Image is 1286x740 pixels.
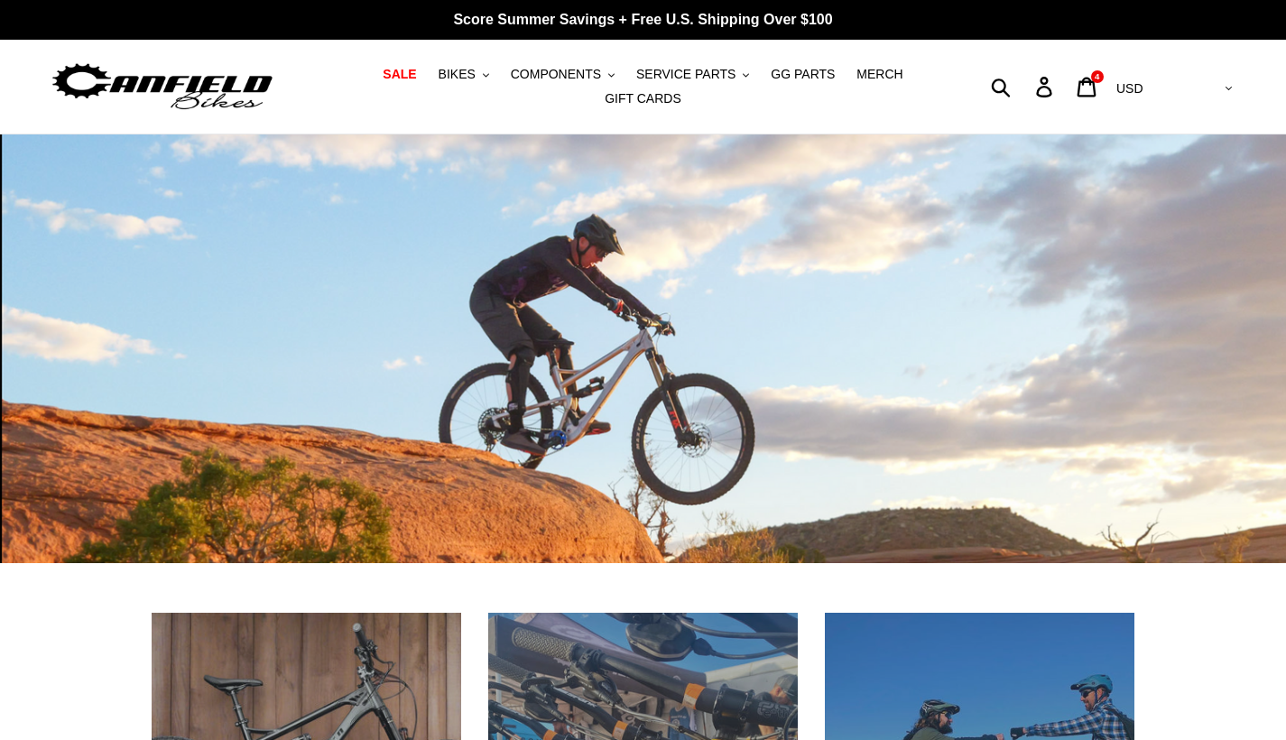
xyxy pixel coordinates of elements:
span: GG PARTS [771,67,835,82]
a: GIFT CARDS [596,87,690,111]
a: MERCH [847,62,911,87]
img: Canfield Bikes [50,59,275,116]
a: GG PARTS [762,62,844,87]
input: Search [1001,67,1047,106]
button: COMPONENTS [502,62,624,87]
span: 4 [1095,72,1099,81]
span: BIKES [439,67,476,82]
a: 4 [1067,68,1109,106]
a: SALE [374,62,425,87]
span: COMPONENTS [511,67,601,82]
button: BIKES [430,62,498,87]
button: SERVICE PARTS [627,62,758,87]
span: SERVICE PARTS [636,67,736,82]
span: MERCH [856,67,902,82]
span: SALE [383,67,416,82]
span: GIFT CARDS [605,91,681,106]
